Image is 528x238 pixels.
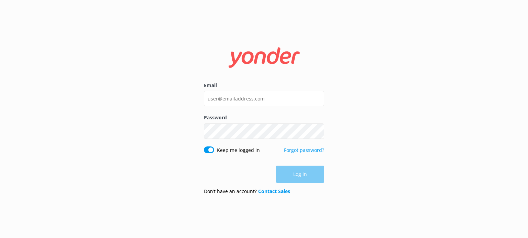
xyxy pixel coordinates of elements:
[204,188,290,195] p: Don’t have an account?
[217,146,260,154] label: Keep me logged in
[204,91,324,106] input: user@emailaddress.com
[258,188,290,194] a: Contact Sales
[284,147,324,153] a: Forgot password?
[310,124,324,138] button: Show password
[204,82,324,89] label: Email
[204,114,324,121] label: Password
